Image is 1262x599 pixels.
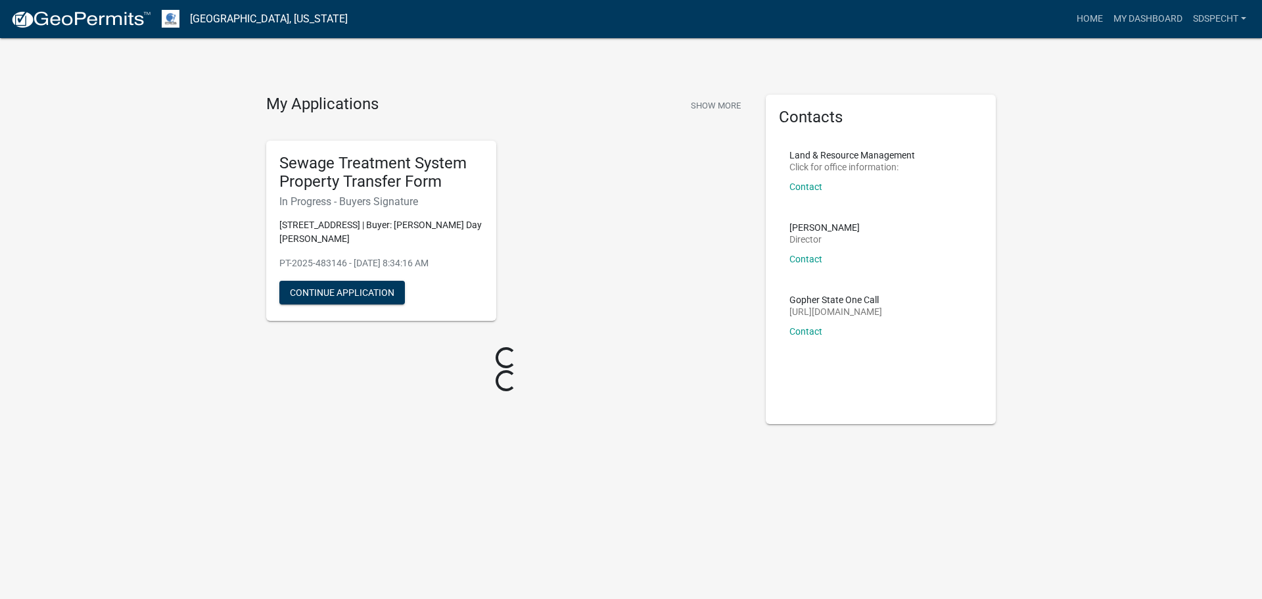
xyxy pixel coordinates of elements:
[789,307,882,316] p: [URL][DOMAIN_NAME]
[1108,7,1188,32] a: My Dashboard
[789,223,860,232] p: [PERSON_NAME]
[279,218,483,246] p: [STREET_ADDRESS] | Buyer: [PERSON_NAME] Day [PERSON_NAME]
[279,154,483,192] h5: Sewage Treatment System Property Transfer Form
[266,95,379,114] h4: My Applications
[789,151,915,160] p: Land & Resource Management
[789,162,915,172] p: Click for office information:
[279,256,483,270] p: PT-2025-483146 - [DATE] 8:34:16 AM
[1188,7,1251,32] a: sdspecht
[779,108,983,127] h5: Contacts
[1071,7,1108,32] a: Home
[789,295,882,304] p: Gopher State One Call
[279,281,405,304] button: Continue Application
[279,195,483,208] h6: In Progress - Buyers Signature
[162,10,179,28] img: Otter Tail County, Minnesota
[686,95,746,116] button: Show More
[789,181,822,192] a: Contact
[190,8,348,30] a: [GEOGRAPHIC_DATA], [US_STATE]
[789,235,860,244] p: Director
[789,326,822,337] a: Contact
[789,254,822,264] a: Contact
